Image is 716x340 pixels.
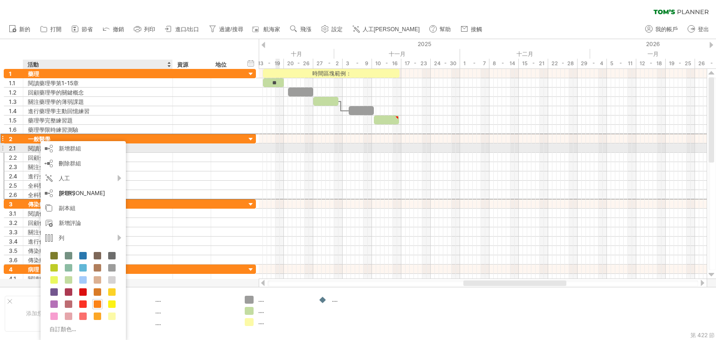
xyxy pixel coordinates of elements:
[9,136,13,143] font: 2
[471,26,482,33] font: 接觸
[28,136,50,143] font: 一般醫學
[690,332,715,339] font: 第 422 節
[175,26,199,33] font: 進口/出口
[9,70,12,77] font: 1
[346,60,368,67] font: 3 - 9
[69,23,96,35] a: 節省
[493,60,515,67] font: 8 - 14
[177,61,188,68] font: 資源
[28,145,84,152] font: 閱讀普通醫學第 1-7 章
[258,60,280,67] font: 13 - 19
[463,60,486,67] font: 1 - 7
[9,117,16,124] font: 1.5
[522,60,544,67] font: 15 - 21
[9,163,17,170] font: 2.3
[258,296,264,303] font: ....
[9,98,17,105] font: 1.3
[9,108,17,115] font: 1.4
[319,23,345,35] a: 設定
[26,310,71,317] font: 添加您自己的徽標
[113,26,124,33] font: 撤銷
[28,182,78,189] font: 全科醫學完整練習題
[215,61,227,68] font: 地位
[9,154,17,161] font: 2.2
[317,60,339,67] font: 27 - 2
[219,26,243,33] font: 過濾/搜尋
[9,191,17,198] font: 2.6
[207,23,246,35] a: 過濾/搜尋
[28,210,78,217] font: 閱讀傳染病核心章節
[418,41,431,48] font: 2025
[288,23,314,35] a: 飛漲
[331,26,343,33] font: 設定
[204,49,334,59] div: 2025年10月
[375,60,398,67] font: 10 - 16
[28,108,89,115] font: 進行藥理學主動回憶練習
[551,60,574,67] font: 22 - 28
[610,60,633,67] font: 5 - 11
[9,182,17,189] font: 2.5
[59,175,105,197] font: 人工[PERSON_NAME]
[9,201,13,208] font: 3
[155,308,161,315] font: ....
[50,26,62,33] font: 打開
[28,70,39,77] font: 藥理
[258,319,264,326] font: ....
[312,70,351,77] font: 時間區塊範例：
[9,257,18,264] font: 3.6
[350,23,423,35] a: 人工[PERSON_NAME]
[9,126,17,133] font: 1.6
[655,26,678,33] font: 我的帳戶
[59,190,76,197] font: 新增行
[9,210,16,217] font: 3.1
[28,219,84,226] font: 回顧傳染病的關鍵概念
[28,238,89,245] font: 進行傳染病主動回憶演習
[7,23,33,35] a: 新的
[258,307,264,314] font: ....
[59,219,81,226] font: 新增評論
[405,60,427,67] font: 17 - 23
[363,26,420,33] font: 人工[PERSON_NAME]
[9,229,18,236] font: 3.3
[28,191,84,198] font: 全科醫學限時練習測驗
[9,89,16,96] font: 1.2
[38,23,64,35] a: 打開
[427,23,454,35] a: 幫助
[100,23,127,35] a: 撤銷
[49,326,76,333] font: 自訂顏色...
[647,50,659,57] font: 一月
[332,296,337,303] font: ....
[28,173,95,180] font: 進行全科醫學主動回憶練習
[9,80,15,87] font: 1.1
[155,320,161,326] font: ....
[82,26,93,33] font: 節省
[155,296,161,303] font: ....
[59,234,64,241] font: 列
[460,49,590,59] div: 2025年12月
[28,201,45,208] font: 傳染病
[28,117,73,124] font: 藥理學完整練習題
[9,238,18,245] font: 3.4
[643,23,681,35] a: 我的帳戶
[59,204,76,211] font: 副本組
[28,275,79,282] font: 閱讀病理學第1-18章
[59,160,81,167] font: 刪除群組
[131,23,158,35] a: 列印
[28,257,78,264] font: 傳染病案例研究模擬
[28,89,84,96] font: 回顧藥理學的關鍵概念
[440,26,451,33] font: 幫助
[389,50,406,57] font: 十一月
[28,154,89,161] font: 回顧全科醫學的關鍵概念
[669,60,691,67] font: 19 - 25
[19,26,30,33] font: 新的
[685,23,712,35] a: 登出
[334,49,460,59] div: 2025年11月
[28,266,39,273] font: 病理
[581,60,603,67] font: 29 - 4
[28,98,84,105] font: 關注藥理學的薄弱課題
[646,41,660,48] font: 2026
[291,50,302,57] font: 十月
[28,61,39,68] font: 活動
[59,145,81,152] font: 新增群組
[9,145,16,152] font: 2.1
